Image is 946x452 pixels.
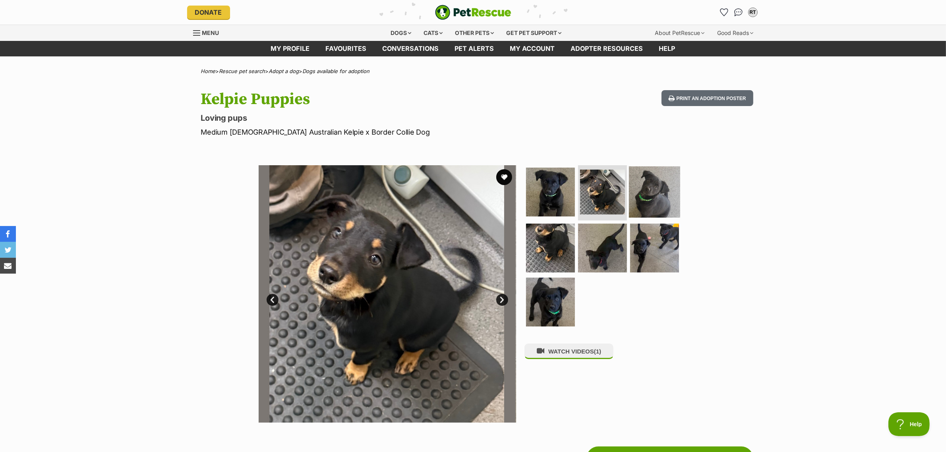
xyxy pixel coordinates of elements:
a: Rescue pet search [219,68,265,74]
a: Menu [193,25,225,39]
button: My account [747,6,759,19]
button: favourite [496,169,512,185]
div: Dogs [385,25,417,41]
span: Menu [202,29,219,36]
img: Photo of Kelpie Puppies [578,224,627,272]
img: Photo of Kelpie Puppies [258,165,516,423]
img: Photo of Kelpie Puppies [580,170,625,214]
div: Other pets [449,25,499,41]
a: Favourites [318,41,375,56]
img: Photo of Kelpie Puppies [629,166,680,217]
div: RT [749,8,757,16]
div: Get pet support [501,25,567,41]
img: Photo of Kelpie Puppies [526,224,575,272]
a: My account [502,41,563,56]
iframe: Help Scout Beacon - Open [888,412,930,436]
div: Cats [418,25,448,41]
a: Adopt a dog [269,68,299,74]
a: conversations [375,41,447,56]
div: About PetRescue [650,25,710,41]
a: Prev [267,294,279,306]
a: Adopter resources [563,41,651,56]
button: Print an adoption poster [662,90,753,106]
div: Good Reads [712,25,759,41]
div: > > > [181,68,765,74]
a: My profile [263,41,318,56]
p: Medium [DEMOGRAPHIC_DATA] Australian Kelpie x Border Collie Dog [201,127,537,137]
img: Photo of Kelpie Puppies [630,224,679,272]
img: logo-e224e6f780fb5917bec1dbf3a21bbac754714ae5b6737aabdf751b685950b380.svg [435,5,511,20]
img: Photo of Kelpie Puppies [526,168,575,216]
a: Home [201,68,216,74]
a: Favourites [718,6,731,19]
ul: Account quick links [718,6,759,19]
a: Pet alerts [447,41,502,56]
h1: Kelpie Puppies [201,90,537,108]
a: PetRescue [435,5,511,20]
a: Next [496,294,508,306]
p: Loving pups [201,112,537,124]
img: chat-41dd97257d64d25036548639549fe6c8038ab92f7586957e7f3b1b290dea8141.svg [734,8,743,16]
a: Dogs available for adoption [303,68,370,74]
button: WATCH VIDEOS(1) [524,344,613,359]
a: Conversations [732,6,745,19]
img: Photo of Kelpie Puppies [516,165,773,423]
a: Help [651,41,683,56]
img: Photo of Kelpie Puppies [526,278,575,326]
a: Donate [187,6,230,19]
span: (1) [594,348,601,355]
